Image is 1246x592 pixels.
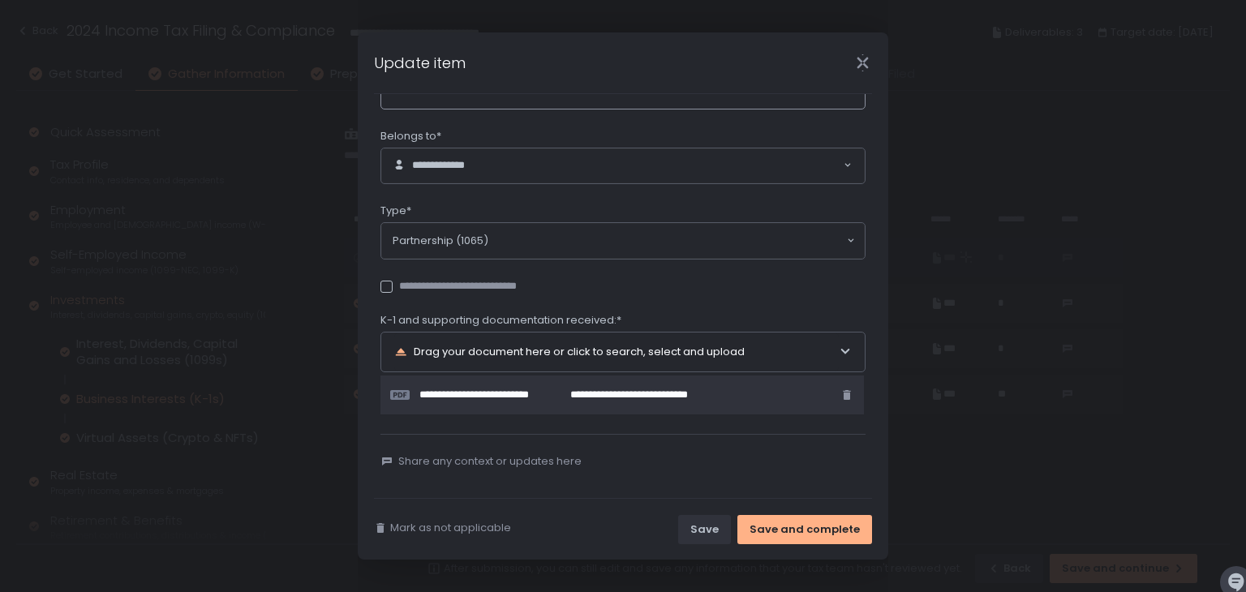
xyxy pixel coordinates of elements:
[750,522,860,537] div: Save and complete
[690,522,719,537] div: Save
[374,521,511,535] button: Mark as not applicable
[390,521,511,535] span: Mark as not applicable
[836,54,888,72] div: Close
[398,454,582,469] span: Share any context or updates here
[393,233,488,249] span: Partnership (1065)
[380,313,621,328] span: K-1 and supporting documentation received:*
[381,223,865,259] div: Search for option
[678,515,731,544] button: Save
[381,148,865,184] div: Search for option
[380,204,411,218] span: Type*
[380,129,441,144] span: Belongs to*
[374,52,466,74] h1: Update item
[480,158,842,174] input: Search for option
[488,233,845,249] input: Search for option
[737,515,872,544] button: Save and complete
